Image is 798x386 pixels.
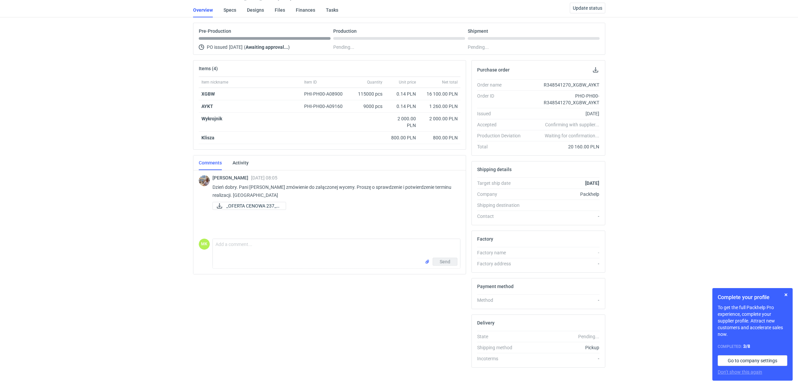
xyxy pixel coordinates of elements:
button: Send [433,258,457,266]
strong: XGBW [201,91,215,97]
span: ( [244,44,246,50]
button: Skip for now [782,291,790,299]
div: Issued [477,110,526,117]
div: PHI-PH00-A08900 [304,91,349,97]
div: Martyna Kasperska [199,239,210,250]
div: State [477,333,526,340]
div: 800.00 PLN [421,134,458,141]
span: Pending... [333,43,354,51]
strong: [DATE] [585,180,599,186]
span: [PERSON_NAME] [212,175,251,180]
div: R348541270_XGBW_AYKT [526,82,600,88]
span: Quantity [367,80,382,85]
div: Incoterms [477,355,526,362]
span: ) [288,44,290,50]
img: Michał Palasek [199,175,210,186]
div: 2 000.00 PLN [421,115,458,122]
div: Factory address [477,260,526,267]
span: _OFERTA CENOWA 237_E... [226,202,280,210]
span: Unit price [399,80,416,85]
div: 0.14 PLN [388,91,416,97]
p: Shipment [468,28,488,34]
div: Order ID [477,93,526,106]
div: - [526,249,600,256]
span: Update status [573,6,602,10]
span: [DATE] 08:05 [251,175,277,180]
div: 800.00 PLN [388,134,416,141]
p: Dzień dobry. Pani [PERSON_NAME] zmówienie do załączonej wyceny. Proszę o sprawdzenie i potwierdze... [212,183,455,199]
a: _OFERTA CENOWA 237_E... [212,202,286,210]
span: [DATE] [229,43,243,51]
div: Factory name [477,249,526,256]
a: Comments [199,155,222,170]
div: - [526,355,600,362]
a: Go to company settings [718,355,787,366]
div: Accepted [477,121,526,128]
a: Finances [296,3,315,17]
div: 115000 pcs [352,88,385,100]
h2: Purchase order [477,67,510,73]
p: To get the full Packhelp Pro experience, complete your supplier profile. Attract new customers an... [718,304,787,338]
div: - [526,260,600,267]
div: Pickup [526,344,600,351]
span: Send [440,259,450,264]
a: Specs [224,3,236,17]
strong: 3 / 8 [743,344,750,349]
strong: Awaiting approval... [246,44,288,50]
div: Order name [477,82,526,88]
div: 16 100.00 PLN [421,91,458,97]
p: Pre-Production [199,28,231,34]
em: Waiting for confirmation... [545,132,599,139]
div: 20 160.00 PLN [526,143,600,150]
a: Designs [247,3,264,17]
strong: Klisza [201,135,214,140]
h2: Delivery [477,320,495,326]
div: - [526,213,600,220]
span: Item nickname [201,80,228,85]
div: Total [477,143,526,150]
div: PHO-PH00-R348541270_XGBW_AYKT [526,93,600,106]
a: Files [275,3,285,17]
h1: Complete your profile [718,293,787,301]
div: Production Deviation [477,132,526,139]
span: Net total [442,80,458,85]
div: - [526,297,600,303]
em: Confirming with supplier... [545,122,599,127]
div: Pending... [468,43,600,51]
div: Target ship date [477,180,526,186]
div: _OFERTA CENOWA 237_E2 Packhelp Spółka Akcy -__ CATU - 4, 5.pdf_.pdf [212,202,279,210]
div: PO issued [199,43,331,51]
h2: Items (4) [199,66,218,71]
p: Production [333,28,357,34]
div: 2 000.00 PLN [388,115,416,129]
div: Company [477,191,526,198]
h2: Payment method [477,284,514,289]
button: Download PO [592,66,600,74]
h2: Factory [477,236,493,242]
div: Shipping method [477,344,526,351]
strong: AYKT [201,104,213,109]
strong: Wykrojnik [201,116,222,121]
div: [DATE] [526,110,600,117]
a: Tasks [326,3,338,17]
div: Completed: [718,343,787,350]
div: 0.14 PLN [388,103,416,110]
div: 9000 pcs [352,100,385,113]
div: Packhelp [526,191,600,198]
div: PHI-PH00-A09160 [304,103,349,110]
div: Contact [477,213,526,220]
button: Don’t show this again [718,369,762,375]
h2: Shipping details [477,167,512,172]
div: 1 260.00 PLN [421,103,458,110]
span: Item ID [304,80,317,85]
a: Overview [193,3,213,17]
a: Activity [233,155,249,170]
div: Shipping destination [477,202,526,209]
em: Pending... [578,334,599,339]
button: Update status [570,3,605,13]
figcaption: MK [199,239,210,250]
div: Method [477,297,526,303]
